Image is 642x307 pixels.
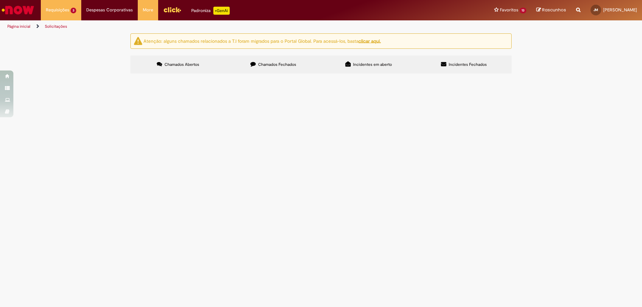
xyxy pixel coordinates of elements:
span: 13 [520,8,526,13]
p: +GenAi [213,7,230,15]
a: clicar aqui. [358,38,381,44]
img: ServiceNow [1,3,35,17]
span: 3 [71,8,76,13]
span: JM [594,8,598,12]
span: [PERSON_NAME] [603,7,637,13]
ul: Trilhas de página [5,20,423,33]
a: Rascunhos [536,7,566,13]
span: Favoritos [500,7,518,13]
span: Incidentes em aberto [353,62,392,67]
span: More [143,7,153,13]
a: Página inicial [7,24,30,29]
a: Solicitações [45,24,67,29]
img: click_logo_yellow_360x200.png [163,5,181,15]
div: Padroniza [191,7,230,15]
span: Incidentes Fechados [449,62,487,67]
span: Chamados Abertos [165,62,199,67]
ng-bind-html: Atenção: alguns chamados relacionados a T.I foram migrados para o Portal Global. Para acessá-los,... [143,38,381,44]
span: Despesas Corporativas [86,7,133,13]
span: Rascunhos [542,7,566,13]
span: Requisições [46,7,69,13]
span: Chamados Fechados [258,62,296,67]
